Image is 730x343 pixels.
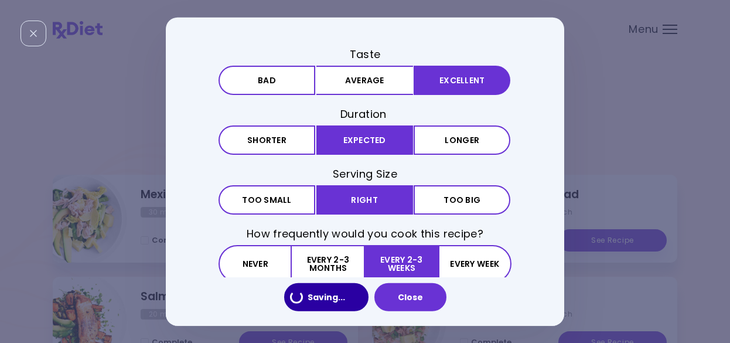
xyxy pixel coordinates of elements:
button: Never [219,245,292,283]
h3: Serving Size [219,167,511,181]
button: Average [316,65,413,94]
button: Bad [219,65,315,94]
button: Every 2-3 weeks [365,245,438,283]
h3: Taste [219,46,511,61]
button: Right [316,185,413,215]
span: Too big [444,196,480,204]
button: Longer [414,125,510,155]
button: Excellent [414,65,510,94]
div: Close [21,21,46,46]
span: Too small [242,196,292,204]
button: Too big [414,185,510,215]
button: Close [374,283,446,311]
button: Every 2-3 months [292,245,365,283]
button: Expected [316,125,413,155]
button: Saving... [284,283,369,311]
button: Too small [219,185,315,215]
span: Saving ... [308,293,345,302]
h3: Duration [219,106,511,121]
button: Every week [438,245,511,283]
h3: How frequently would you cook this recipe? [219,226,511,241]
button: Shorter [219,125,315,155]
